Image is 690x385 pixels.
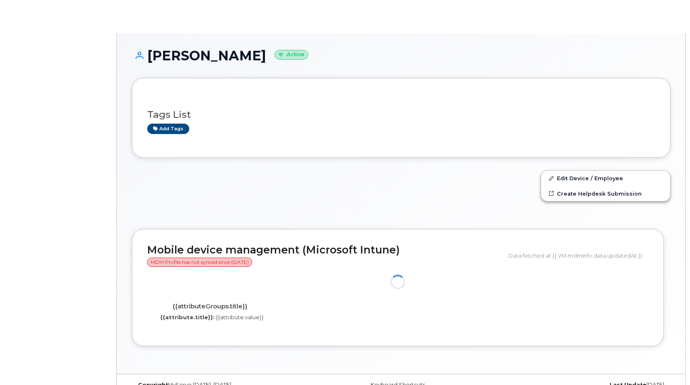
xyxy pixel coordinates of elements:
[275,50,308,60] small: Active
[216,314,264,320] span: {{attribute.value}}
[160,313,215,321] label: {{attribute.title}}:
[541,171,670,186] a: Edit Device / Employee
[147,244,502,267] h2: Mobile device management (Microsoft Intune)
[147,124,189,134] a: Add tags
[153,303,266,310] h4: {{attributeGroups.title}}
[541,186,670,201] a: Create Helpdesk Submission
[132,48,670,63] h1: [PERSON_NAME]
[147,109,655,120] h3: Tags List
[508,248,648,263] div: Data fetched at {{ VM.mdmInfo.data.updatedAt }}
[147,258,252,267] span: MDM Profile has not synced since [DATE]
